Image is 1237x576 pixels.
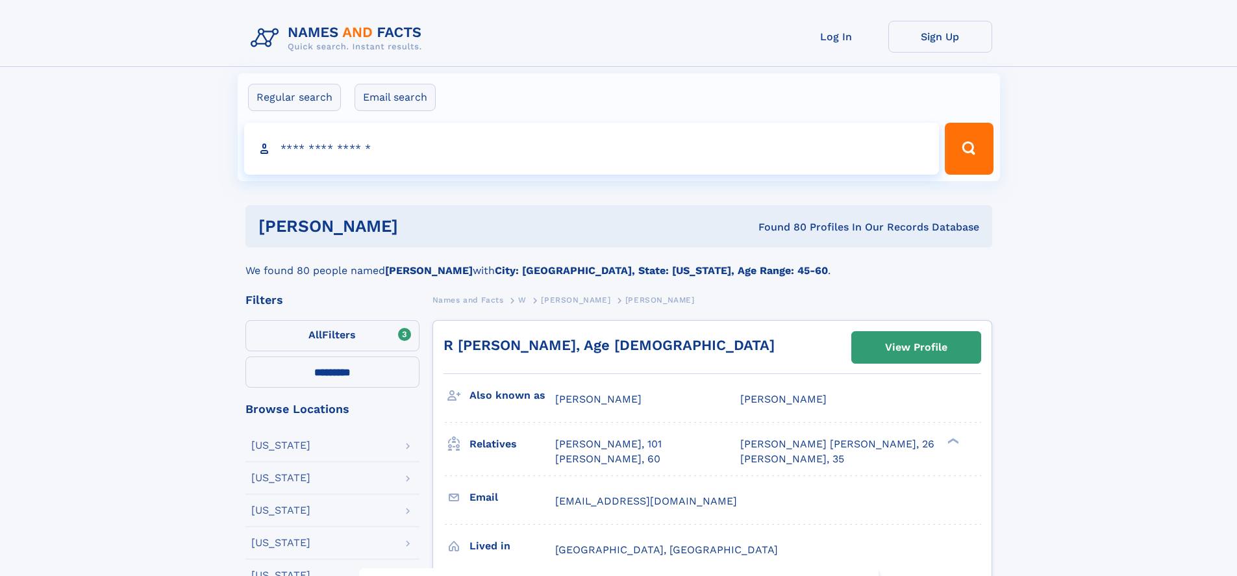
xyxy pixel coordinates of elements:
label: Regular search [248,84,341,111]
h3: Also known as [469,384,555,407]
div: ❯ [944,437,960,445]
div: View Profile [885,332,947,362]
div: Found 80 Profiles In Our Records Database [578,220,979,234]
label: Filters [245,320,419,351]
b: [PERSON_NAME] [385,264,473,277]
span: [PERSON_NAME] [541,295,610,305]
a: [PERSON_NAME], 60 [555,452,660,466]
a: [PERSON_NAME] [541,292,610,308]
a: W [518,292,527,308]
a: View Profile [852,332,981,363]
a: [PERSON_NAME], 35 [740,452,844,466]
button: Search Button [945,123,993,175]
h3: Lived in [469,535,555,557]
div: We found 80 people named with . [245,247,992,279]
div: Browse Locations [245,403,419,415]
a: Sign Up [888,21,992,53]
span: All [308,329,322,341]
span: [EMAIL_ADDRESS][DOMAIN_NAME] [555,495,737,507]
b: City: [GEOGRAPHIC_DATA], State: [US_STATE], Age Range: 45-60 [495,264,828,277]
span: [PERSON_NAME] [555,393,642,405]
h3: Email [469,486,555,508]
label: Email search [355,84,436,111]
div: [US_STATE] [251,538,310,548]
span: [PERSON_NAME] [625,295,695,305]
span: [GEOGRAPHIC_DATA], [GEOGRAPHIC_DATA] [555,544,778,556]
div: [US_STATE] [251,473,310,483]
div: [US_STATE] [251,440,310,451]
div: [US_STATE] [251,505,310,516]
img: Logo Names and Facts [245,21,432,56]
a: R [PERSON_NAME], Age [DEMOGRAPHIC_DATA] [444,337,775,353]
span: W [518,295,527,305]
a: [PERSON_NAME], 101 [555,437,662,451]
h1: [PERSON_NAME] [258,218,579,234]
h3: Relatives [469,433,555,455]
input: search input [244,123,940,175]
div: Filters [245,294,419,306]
a: Log In [784,21,888,53]
a: [PERSON_NAME] [PERSON_NAME], 26 [740,437,934,451]
a: Names and Facts [432,292,504,308]
span: [PERSON_NAME] [740,393,827,405]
